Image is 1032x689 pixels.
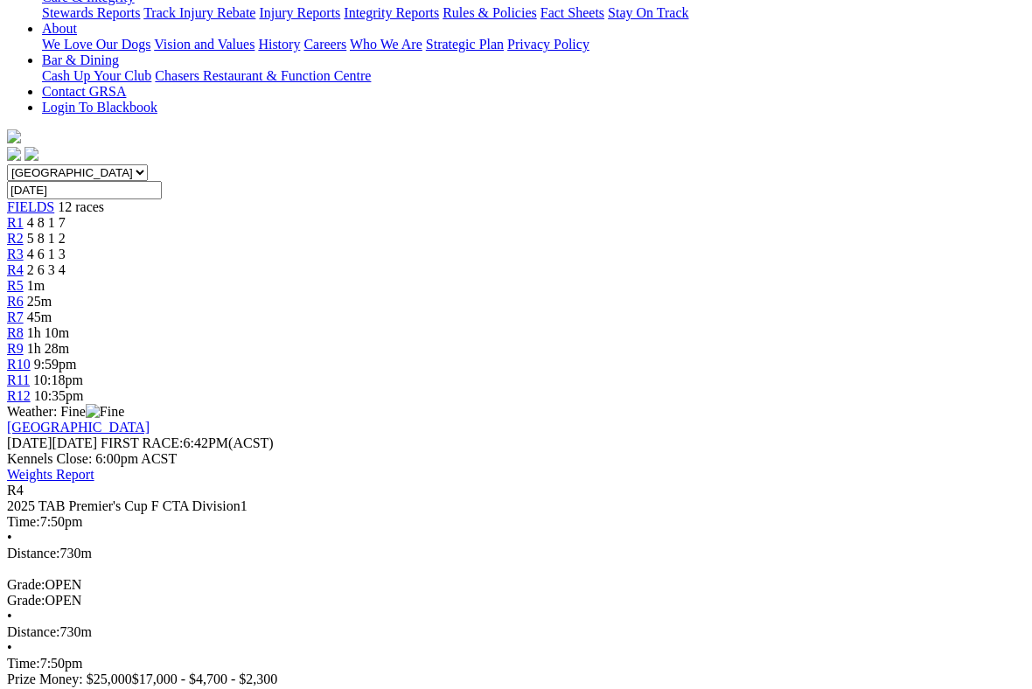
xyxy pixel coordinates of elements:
[132,672,278,686] span: $17,000 - $4,700 - $2,300
[608,5,688,20] a: Stay On Track
[7,609,12,623] span: •
[7,435,97,450] span: [DATE]
[7,341,24,356] a: R9
[303,37,346,52] a: Careers
[7,514,40,529] span: Time:
[101,435,274,450] span: 6:42PM(ACST)
[7,435,52,450] span: [DATE]
[27,294,52,309] span: 25m
[34,388,84,403] span: 10:35pm
[7,577,45,592] span: Grade:
[42,21,77,36] a: About
[7,530,12,545] span: •
[42,84,126,99] a: Contact GRSA
[27,325,69,340] span: 1h 10m
[344,5,439,20] a: Integrity Reports
[7,546,59,560] span: Distance:
[258,37,300,52] a: History
[42,37,150,52] a: We Love Our Dogs
[7,310,24,324] a: R7
[7,325,24,340] a: R8
[24,147,38,161] img: twitter.svg
[7,467,94,482] a: Weights Report
[42,100,157,115] a: Login To Blackbook
[7,656,1025,672] div: 7:50pm
[7,247,24,261] a: R3
[7,404,124,419] span: Weather: Fine
[540,5,604,20] a: Fact Sheets
[42,5,1025,21] div: Care & Integrity
[7,483,24,498] span: R4
[7,420,150,435] a: [GEOGRAPHIC_DATA]
[7,357,31,372] a: R10
[7,672,1025,687] div: Prize Money: $25,000
[7,656,40,671] span: Time:
[27,215,66,230] span: 4 8 1 7
[101,435,183,450] span: FIRST RACE:
[155,68,371,83] a: Chasers Restaurant & Function Centre
[7,624,59,639] span: Distance:
[7,388,31,403] a: R12
[443,5,537,20] a: Rules & Policies
[7,147,21,161] img: facebook.svg
[7,215,24,230] a: R1
[7,498,1025,514] div: 2025 TAB Premier's Cup F CTA Division1
[7,199,54,214] a: FIELDS
[7,278,24,293] a: R5
[27,231,66,246] span: 5 8 1 2
[154,37,255,52] a: Vision and Values
[143,5,255,20] a: Track Injury Rebate
[7,294,24,309] a: R6
[7,593,45,608] span: Grade:
[27,341,69,356] span: 1h 28m
[86,404,124,420] img: Fine
[7,577,1025,593] div: OPEN
[507,37,589,52] a: Privacy Policy
[7,372,30,387] a: R11
[27,247,66,261] span: 4 6 1 3
[7,451,1025,467] div: Kennels Close: 6:00pm ACST
[42,37,1025,52] div: About
[7,262,24,277] a: R4
[42,5,140,20] a: Stewards Reports
[58,199,104,214] span: 12 races
[42,52,119,67] a: Bar & Dining
[7,231,24,246] a: R2
[350,37,422,52] a: Who We Are
[7,640,12,655] span: •
[42,68,151,83] a: Cash Up Your Club
[7,129,21,143] img: logo-grsa-white.png
[7,546,1025,561] div: 730m
[27,310,52,324] span: 45m
[426,37,504,52] a: Strategic Plan
[34,357,77,372] span: 9:59pm
[33,372,83,387] span: 10:18pm
[27,262,66,277] span: 2 6 3 4
[7,593,1025,609] div: OPEN
[7,624,1025,640] div: 730m
[7,514,1025,530] div: 7:50pm
[27,278,45,293] span: 1m
[42,68,1025,84] div: Bar & Dining
[7,181,162,199] input: Select date
[259,5,340,20] a: Injury Reports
